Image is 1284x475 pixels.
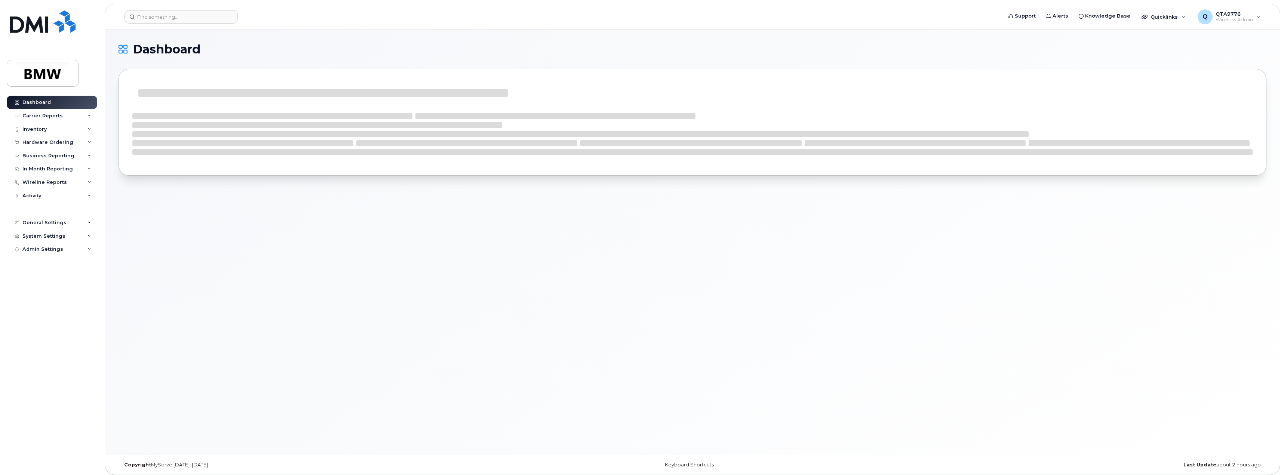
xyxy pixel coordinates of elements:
strong: Last Update [1183,462,1216,468]
span: Dashboard [133,44,200,55]
a: Keyboard Shortcuts [665,462,714,468]
div: MyServe [DATE]–[DATE] [119,462,501,468]
div: about 2 hours ago [884,462,1266,468]
iframe: Messenger Launcher [1251,442,1278,469]
strong: Copyright [124,462,151,468]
